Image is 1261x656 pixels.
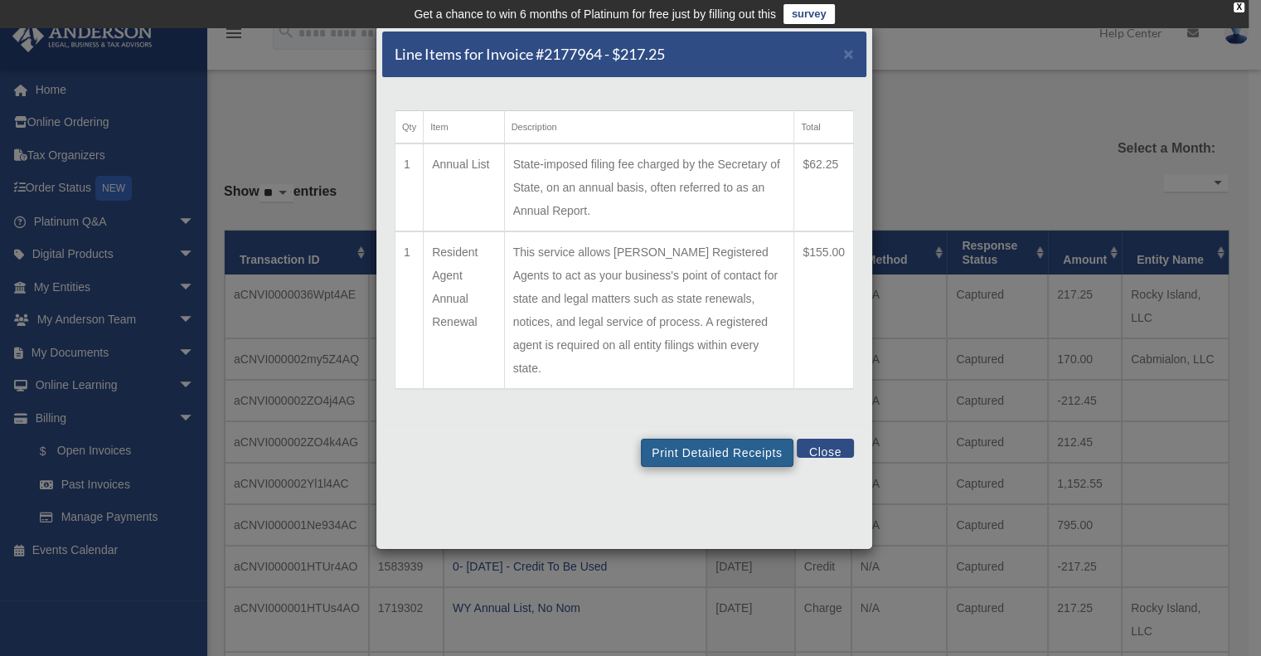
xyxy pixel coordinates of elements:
th: Qty [395,111,424,144]
span: × [843,44,854,63]
a: survey [783,4,835,24]
td: $62.25 [794,143,854,231]
div: close [1234,2,1244,12]
th: Item [424,111,504,144]
th: Description [504,111,794,144]
td: Resident Agent Annual Renewal [424,231,504,389]
td: 1 [395,231,424,389]
td: $155.00 [794,231,854,389]
button: Close [843,45,854,62]
td: 1 [395,143,424,231]
button: Print Detailed Receipts [641,439,793,467]
td: State-imposed filing fee charged by the Secretary of State, on an annual basis, often referred to... [504,143,794,231]
th: Total [794,111,854,144]
td: This service allows [PERSON_NAME] Registered Agents to act as your business's point of contact fo... [504,231,794,389]
div: Get a chance to win 6 months of Platinum for free just by filling out this [414,4,776,24]
td: Annual List [424,143,504,231]
h5: Line Items for Invoice #2177964 - $217.25 [395,44,665,65]
button: Close [797,439,854,458]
